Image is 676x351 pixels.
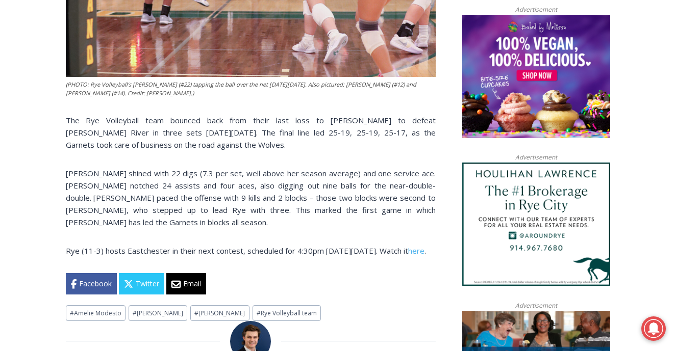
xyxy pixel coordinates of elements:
[462,163,610,286] img: Houlihan Lawrence The #1 Brokerage in Rye City
[133,309,137,317] span: #
[408,246,424,256] a: here
[119,273,164,294] a: Twitter
[66,305,126,321] a: #Amelie Modesto
[257,309,261,317] span: #
[505,152,567,162] span: Advertisement
[166,273,206,294] a: Email
[129,305,187,321] a: #[PERSON_NAME]
[194,309,198,317] span: #
[66,167,436,228] p: [PERSON_NAME] shined with 22 digs (7.3 per set, well above her season average) and one service ac...
[462,15,610,138] img: Baked by Melissa
[253,305,321,321] a: #Rye Volleyball team
[66,273,117,294] a: Facebook
[66,114,436,151] p: The Rye Volleyball team bounced back from their last loss to [PERSON_NAME] to defeat [PERSON_NAME...
[66,245,436,257] p: Rye (11-3) hosts Eastchester in their next contest, scheduled for 4:30pm [DATE][DATE]. Watch it .
[66,80,436,98] figcaption: (PHOTO: Rye Volleyball’s [PERSON_NAME] (#22) tapping the ball over the net [DATE][DATE]. Also pic...
[190,305,249,321] a: #[PERSON_NAME]
[505,301,567,310] span: Advertisement
[70,309,74,317] span: #
[505,5,567,14] span: Advertisement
